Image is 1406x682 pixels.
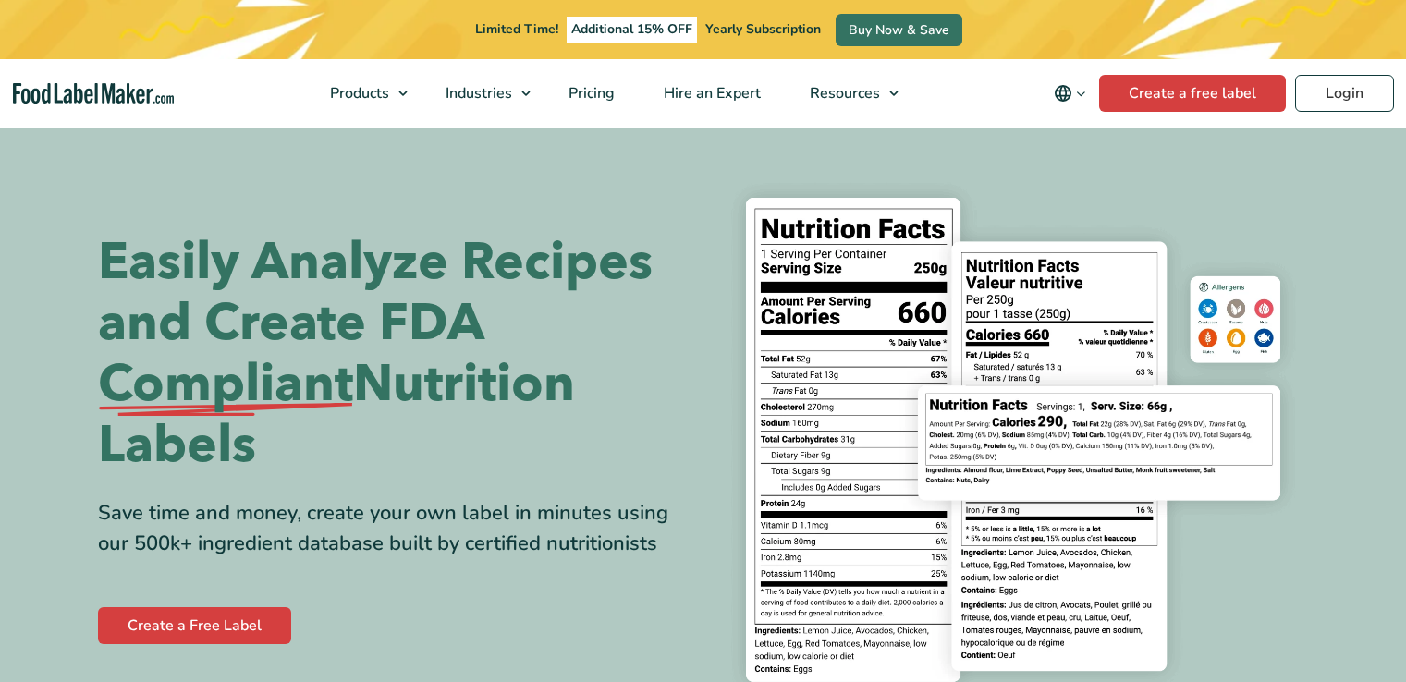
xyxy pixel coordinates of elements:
[836,14,962,46] a: Buy Now & Save
[475,20,558,38] span: Limited Time!
[13,83,174,104] a: Food Label Maker homepage
[1295,75,1394,112] a: Login
[440,83,514,104] span: Industries
[640,59,781,128] a: Hire an Expert
[98,232,690,476] h1: Easily Analyze Recipes and Create FDA Nutrition Labels
[567,17,697,43] span: Additional 15% OFF
[324,83,391,104] span: Products
[1099,75,1286,112] a: Create a free label
[422,59,540,128] a: Industries
[306,59,417,128] a: Products
[563,83,617,104] span: Pricing
[705,20,821,38] span: Yearly Subscription
[98,498,690,559] div: Save time and money, create your own label in minutes using our 500k+ ingredient database built b...
[98,607,291,644] a: Create a Free Label
[544,59,635,128] a: Pricing
[98,354,353,415] span: Compliant
[804,83,882,104] span: Resources
[1041,75,1099,112] button: Change language
[786,59,908,128] a: Resources
[658,83,763,104] span: Hire an Expert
